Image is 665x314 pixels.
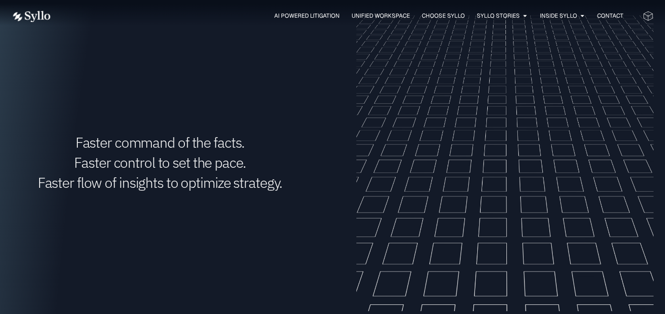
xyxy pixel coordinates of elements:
img: white logo [11,11,51,22]
nav: Menu [70,11,623,21]
a: Choose Syllo [422,11,465,20]
h1: Faster command of the facts. Faster control to set the pace. Faster flow of insights to optimize ... [11,132,309,193]
a: Syllo Stories [477,11,520,20]
a: Contact [597,11,623,20]
a: AI Powered Litigation [274,11,340,20]
a: Unified Workspace [352,11,410,20]
a: Inside Syllo [540,11,577,20]
div: Menu Toggle [70,11,623,21]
